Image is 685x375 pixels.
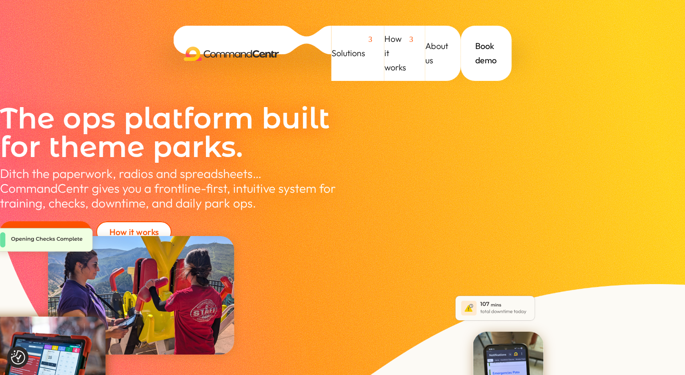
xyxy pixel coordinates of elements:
[475,39,497,68] span: Book demo
[96,221,171,243] a: How it works
[425,26,461,81] a: About us
[461,26,512,81] a: Book demo
[452,293,538,324] img: Downtime
[425,39,448,68] span: About us
[48,236,235,355] img: Ride Operators
[11,350,25,365] button: Consent Preferences
[332,46,365,60] span: Solutions
[384,26,425,81] a: How it works
[384,32,406,75] span: How it works
[332,26,384,81] a: Solutions
[11,350,25,365] img: Revisit consent button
